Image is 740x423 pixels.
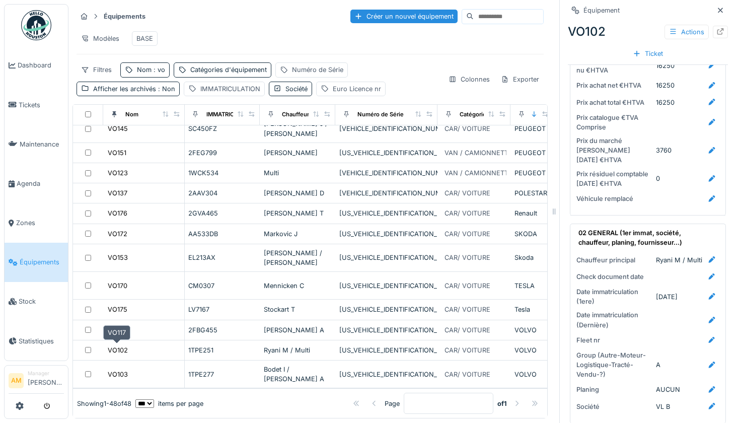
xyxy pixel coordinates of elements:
[339,229,433,239] div: [US_VEHICLE_IDENTIFICATION_NUMBER]
[656,292,678,302] div: [DATE]
[339,345,433,355] div: [US_VEHICLE_IDENTIFICATION_NUMBER]
[135,399,203,408] div: items per page
[339,325,433,335] div: [US_VEHICLE_IDENTIFICATION_NUMBER]
[188,188,256,198] div: 2AAV304
[108,124,128,133] div: VO145
[357,110,404,119] div: Numéro de Série
[108,229,127,239] div: VO172
[156,85,175,93] span: : Non
[108,253,128,262] div: VO153
[264,188,331,198] div: [PERSON_NAME] D
[108,345,128,355] div: VO102
[656,146,672,155] div: 3760
[18,60,64,70] span: Dashboard
[77,31,124,46] div: Modèles
[200,84,260,94] div: IMMATRICULATION
[576,194,652,203] div: Véhicule remplacé
[282,110,334,119] div: Chauffeur principal
[108,370,128,379] div: VO103
[576,287,652,306] div: Date immatriculation (1ere)
[445,370,490,379] div: CAR/ VOITURE
[16,218,64,228] span: Zones
[339,148,433,158] div: [US_VEHICLE_IDENTIFICATION_NUMBER]
[28,370,64,377] div: Manager
[20,257,64,267] span: Équipements
[568,23,728,41] div: VO102
[445,188,490,198] div: CAR/ VOITURE
[188,124,256,133] div: SC450FZ
[264,281,331,291] div: Mennicken C
[188,281,256,291] div: CM0307
[339,370,433,379] div: [US_VEHICLE_IDENTIFICATION_NUMBER]
[339,188,433,198] div: [VEHICLE_IDENTIFICATION_NUMBER]
[514,253,549,262] div: Skoda
[656,61,675,70] div: 16250
[350,10,458,23] div: Créer un nouvel équipement
[5,282,68,321] a: Stock
[333,84,381,94] div: Euro Licence nr
[188,229,256,239] div: AA533DB
[576,402,652,411] div: Société
[188,325,256,335] div: 2FBG455
[445,281,490,291] div: CAR/ VOITURE
[576,350,652,380] div: Group (Autre-Moteur-Logistique-Tracté-Vendu-?)
[206,110,259,119] div: IMMATRICULATION
[339,305,433,314] div: [US_VEHICLE_IDENTIFICATION_NUMBER]
[19,100,64,110] span: Tickets
[9,370,64,394] a: AM Manager[PERSON_NAME]
[264,148,331,158] div: [PERSON_NAME]
[137,65,165,75] div: Nom
[576,335,652,345] div: Fleet nr
[108,148,126,158] div: VO151
[445,124,490,133] div: CAR/ VOITURE
[656,255,702,265] div: Ryani M / Multi
[5,164,68,203] a: Agenda
[152,66,165,74] span: : vo
[136,34,153,43] div: BASE
[514,188,549,198] div: POLESTAR
[19,297,64,306] span: Stock
[93,84,175,94] div: Afficher les archivés
[292,65,343,75] div: Numéro de Série
[445,148,512,158] div: VAN / CAMIONNETTE
[656,402,670,411] div: VL B
[339,253,433,262] div: [US_VEHICLE_IDENTIFICATION_NUMBER]
[108,168,128,178] div: VO123
[664,25,709,39] div: Actions
[285,84,308,94] div: Société
[339,208,433,218] div: [US_VEHICLE_IDENTIFICATION_NUMBER]
[656,385,680,394] div: AUCUN
[576,98,652,107] div: Prix achat total €HTVA
[514,325,549,335] div: VOLVO
[656,98,675,107] div: 16250
[188,305,256,314] div: LV7167
[339,168,433,178] div: [VEHICLE_IDENTIFICATION_NUMBER]
[188,148,256,158] div: 2FEG799
[514,370,549,379] div: VOLVO
[77,399,131,408] div: Showing 1 - 48 of 48
[5,203,68,243] a: Zones
[5,243,68,282] a: Équipements
[21,10,51,40] img: Badge_color-CXgf-gQk.svg
[264,119,331,138] div: [PERSON_NAME] J / [PERSON_NAME]
[574,228,721,247] summary: 02 GENERAL (1er immat, société, chauffeur, planing, fournisseur...)
[496,72,544,87] div: Exporter
[188,370,256,379] div: 1TPE277
[514,281,549,291] div: TESLA
[264,229,331,239] div: Markovic J
[576,56,652,75] div: Prix achat du véhicule nu €HTVA
[125,110,138,119] div: Nom
[5,124,68,164] a: Maintenance
[100,12,150,21] strong: Équipements
[656,360,660,370] div: A
[514,305,549,314] div: Tesla
[445,208,490,218] div: CAR/ VOITURE
[576,81,652,90] div: Prix achat net €HTVA
[445,168,512,178] div: VAN / CAMIONNETTE
[108,281,127,291] div: VO170
[108,208,127,218] div: VO176
[108,305,127,314] div: VO175
[188,345,256,355] div: 1TPE251
[576,272,652,281] div: Check document date
[264,365,331,384] div: Bodet I / [PERSON_NAME] A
